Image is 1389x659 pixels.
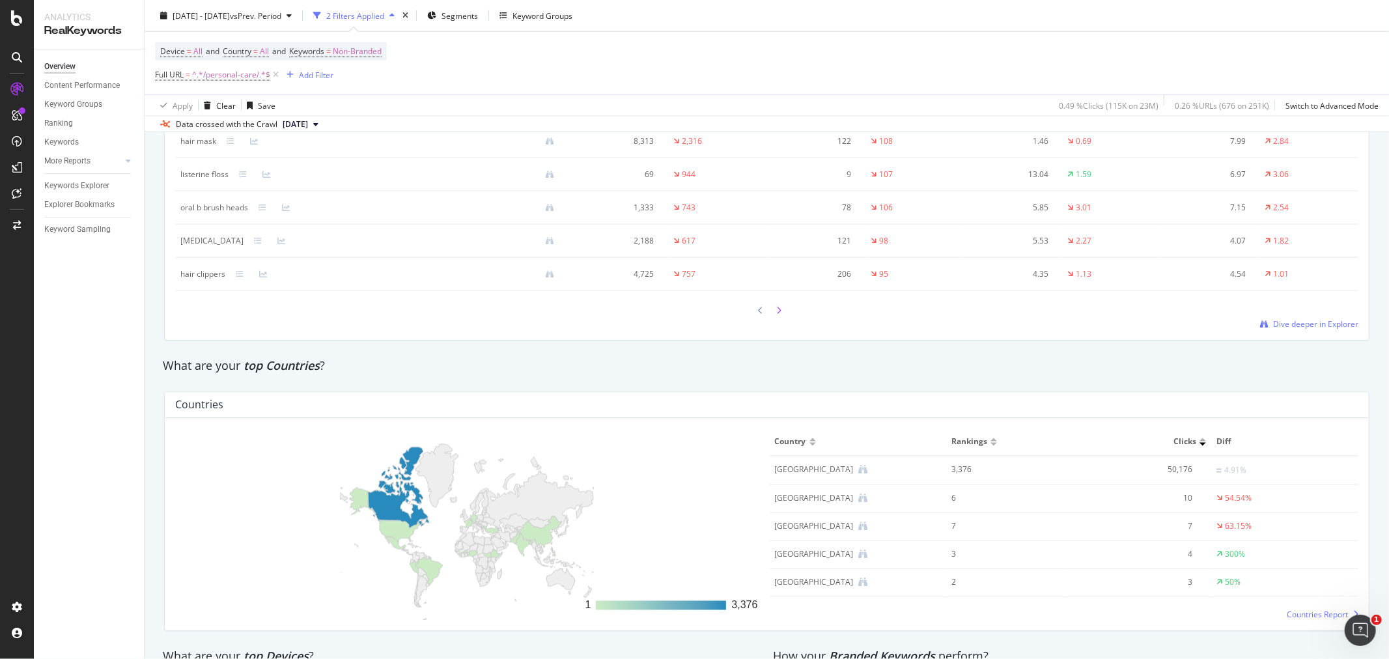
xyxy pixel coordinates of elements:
[775,549,854,561] div: Sri Lanka
[1274,202,1289,214] div: 2.54
[326,10,384,21] div: 2 Filters Applied
[44,179,135,193] a: Keywords Explorer
[1069,464,1192,476] div: 50,176
[180,135,216,147] div: hair mask
[44,154,91,168] div: More Reports
[180,169,229,180] div: listerine floss
[775,521,854,533] div: United States of America
[326,46,331,57] span: =
[44,154,122,168] a: More Reports
[1166,169,1246,180] div: 6.97
[1280,95,1379,116] button: Switch to Advanced Mode
[969,235,1048,247] div: 5.53
[216,100,236,111] div: Clear
[1076,202,1092,214] div: 3.01
[1166,235,1246,247] div: 4.07
[1216,469,1222,473] img: Equal
[44,179,109,193] div: Keywords Explorer
[775,577,854,589] div: Bangladesh
[176,119,277,130] div: Data crossed with the Crawl
[1274,169,1289,180] div: 3.06
[206,46,219,57] span: and
[1069,577,1192,589] div: 3
[44,98,102,111] div: Keyword Groups
[1274,135,1289,147] div: 2.84
[260,42,269,61] span: All
[969,135,1048,147] div: 1.46
[281,67,333,83] button: Add Filter
[1069,549,1192,561] div: 4
[772,268,851,280] div: 206
[44,223,111,236] div: Keyword Sampling
[193,42,203,61] span: All
[1224,465,1246,477] div: 4.91%
[192,66,270,84] span: ^.*/personal-care/.*$
[422,5,483,26] button: Segments
[951,521,1048,533] div: 7
[1371,615,1382,625] span: 1
[512,10,572,21] div: Keyword Groups
[308,5,400,26] button: 2 Filters Applied
[289,46,324,57] span: Keywords
[775,436,806,448] span: Country
[1260,318,1358,329] a: Dive deeper in Explorer
[1175,100,1269,111] div: 0.26 % URLs ( 676 on 251K )
[44,98,135,111] a: Keyword Groups
[1166,268,1246,280] div: 4.54
[44,223,135,236] a: Keyword Sampling
[283,119,308,130] span: 2025 Jan. 31st
[1274,235,1289,247] div: 1.82
[44,198,135,212] a: Explorer Bookmarks
[173,10,230,21] span: [DATE] - [DATE]
[879,268,888,280] div: 95
[299,69,333,80] div: Add Filter
[44,79,120,92] div: Content Performance
[951,464,1048,476] div: 3,376
[575,169,654,180] div: 69
[682,135,702,147] div: 2,316
[879,202,893,214] div: 106
[242,95,275,116] button: Save
[1069,521,1192,533] div: 7
[155,5,297,26] button: [DATE] - [DATE]vsPrev. Period
[442,10,478,21] span: Segments
[253,46,258,57] span: =
[155,95,193,116] button: Apply
[187,46,191,57] span: =
[879,235,888,247] div: 98
[44,79,135,92] a: Content Performance
[44,117,135,130] a: Ranking
[951,436,987,448] span: Rankings
[775,464,854,476] div: Canada
[879,169,893,180] div: 107
[1076,169,1092,180] div: 1.59
[575,202,654,214] div: 1,333
[199,95,236,116] button: Clear
[879,135,893,147] div: 108
[969,268,1048,280] div: 4.35
[1076,135,1092,147] div: 0.69
[682,235,695,247] div: 617
[575,135,654,147] div: 8,313
[1225,577,1241,589] div: 50%
[772,235,851,247] div: 121
[155,69,184,80] span: Full URL
[775,493,854,505] div: India
[1216,436,1350,448] span: Diff
[1285,100,1379,111] div: Switch to Advanced Mode
[1166,135,1246,147] div: 7.99
[1059,100,1158,111] div: 0.49 % Clicks ( 115K on 23M )
[223,46,251,57] span: Country
[333,42,382,61] span: Non-Branded
[1173,436,1196,448] span: Clicks
[163,358,1371,374] div: What are your ?
[44,60,76,74] div: Overview
[44,198,115,212] div: Explorer Bookmarks
[160,46,185,57] span: Device
[1345,615,1376,646] iframe: Intercom live chat
[44,60,135,74] a: Overview
[1225,521,1252,533] div: 63.15%
[277,117,324,132] button: [DATE]
[175,398,223,411] div: Countries
[575,235,654,247] div: 2,188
